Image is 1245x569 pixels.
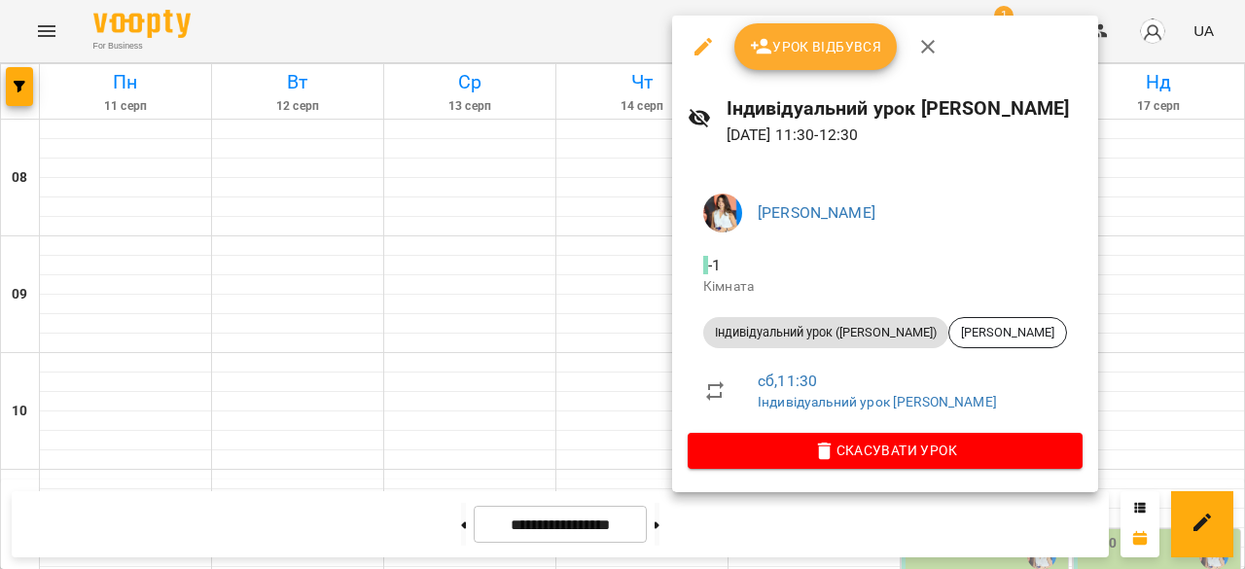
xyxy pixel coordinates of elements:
[750,35,882,58] span: Урок відбувся
[703,324,948,341] span: Індивідуальний урок ([PERSON_NAME])
[758,203,875,222] a: [PERSON_NAME]
[727,124,1083,147] p: [DATE] 11:30 - 12:30
[703,277,1067,297] p: Кімната
[727,93,1083,124] h6: Індивідуальний урок [PERSON_NAME]
[703,256,725,274] span: - 1
[703,439,1067,462] span: Скасувати Урок
[734,23,898,70] button: Урок відбувся
[688,433,1083,468] button: Скасувати Урок
[949,324,1066,341] span: [PERSON_NAME]
[948,317,1067,348] div: [PERSON_NAME]
[703,194,742,232] img: 127a7c24bdee6e6e82ce5a7f3fddabc0.jpg
[758,372,817,390] a: сб , 11:30
[758,394,997,409] a: Індивідуальний урок [PERSON_NAME]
